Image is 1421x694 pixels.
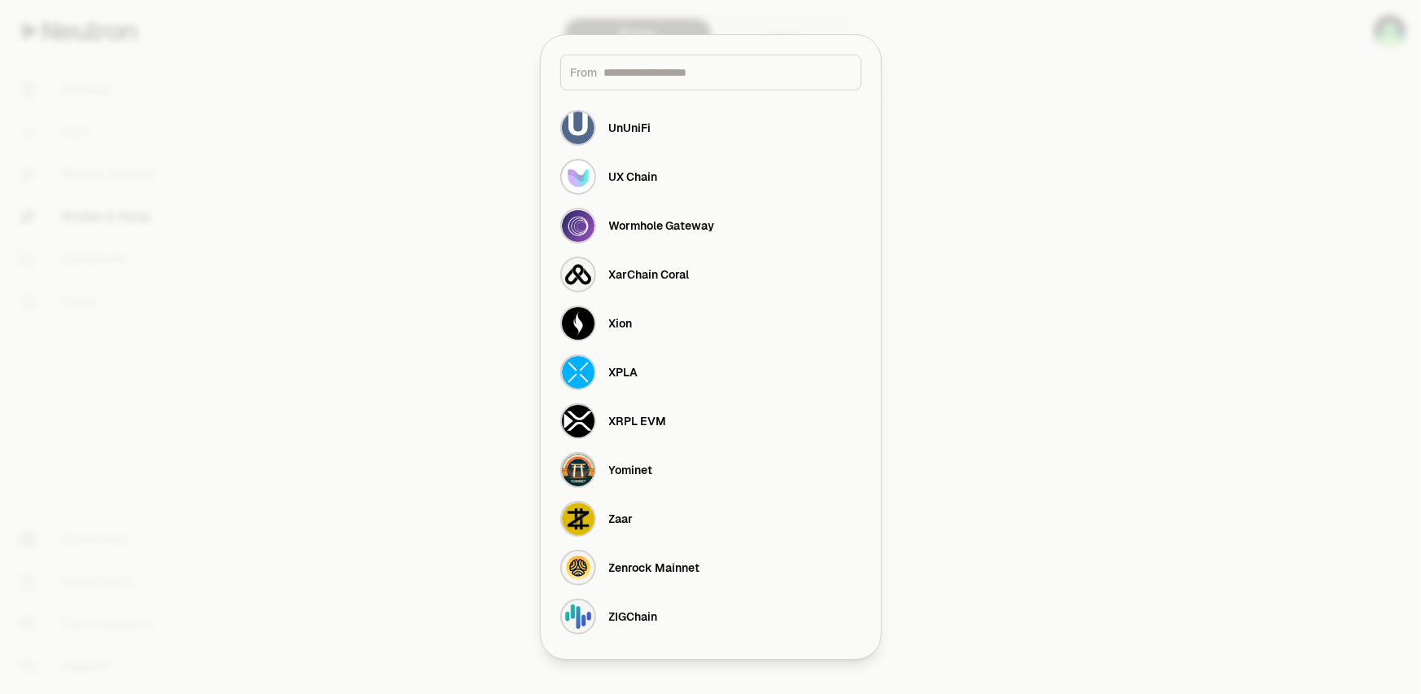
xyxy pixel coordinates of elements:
img: Yominet Logo [562,454,594,486]
div: Zenrock Mainnet [609,560,700,576]
button: Xion LogoXion [550,299,871,348]
button: Zenrock Mainnet LogoZenrock Mainnet [550,543,871,592]
img: Zaar Logo [562,503,594,535]
div: UnUniFi [609,120,651,136]
button: XRPL EVM LogoXRPL EVM [550,397,871,446]
div: Yominet [609,462,653,478]
img: Zenrock Mainnet Logo [562,551,594,584]
div: UX Chain [609,169,658,185]
img: ZIGChain Logo [562,600,594,633]
div: Xion [609,315,633,332]
button: UnUniFi LogoUnUniFi [550,103,871,152]
button: XPLA LogoXPLA [550,348,871,397]
div: XarChain Coral [609,266,690,283]
img: XRPL EVM Logo [562,405,594,437]
img: UnUniFi Logo [562,112,594,144]
div: XRPL EVM [609,413,667,429]
button: Zaar LogoZaar [550,494,871,543]
img: Xion Logo [562,307,594,340]
button: ZIGChain LogoZIGChain [550,592,871,641]
div: Wormhole Gateway [609,217,715,234]
button: XarChain Coral LogoXarChain Coral [550,250,871,299]
img: XarChain Coral Logo [562,258,594,291]
img: UX Chain Logo [562,160,594,193]
button: UX Chain LogoUX Chain [550,152,871,201]
img: XPLA Logo [562,356,594,389]
img: Wormhole Gateway Logo [562,209,594,242]
button: Wormhole Gateway LogoWormhole Gateway [550,201,871,250]
div: ZIGChain [609,608,658,625]
div: XPLA [609,364,638,380]
div: Zaar [609,511,634,527]
span: From [571,64,598,81]
button: Yominet LogoYominet [550,446,871,494]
